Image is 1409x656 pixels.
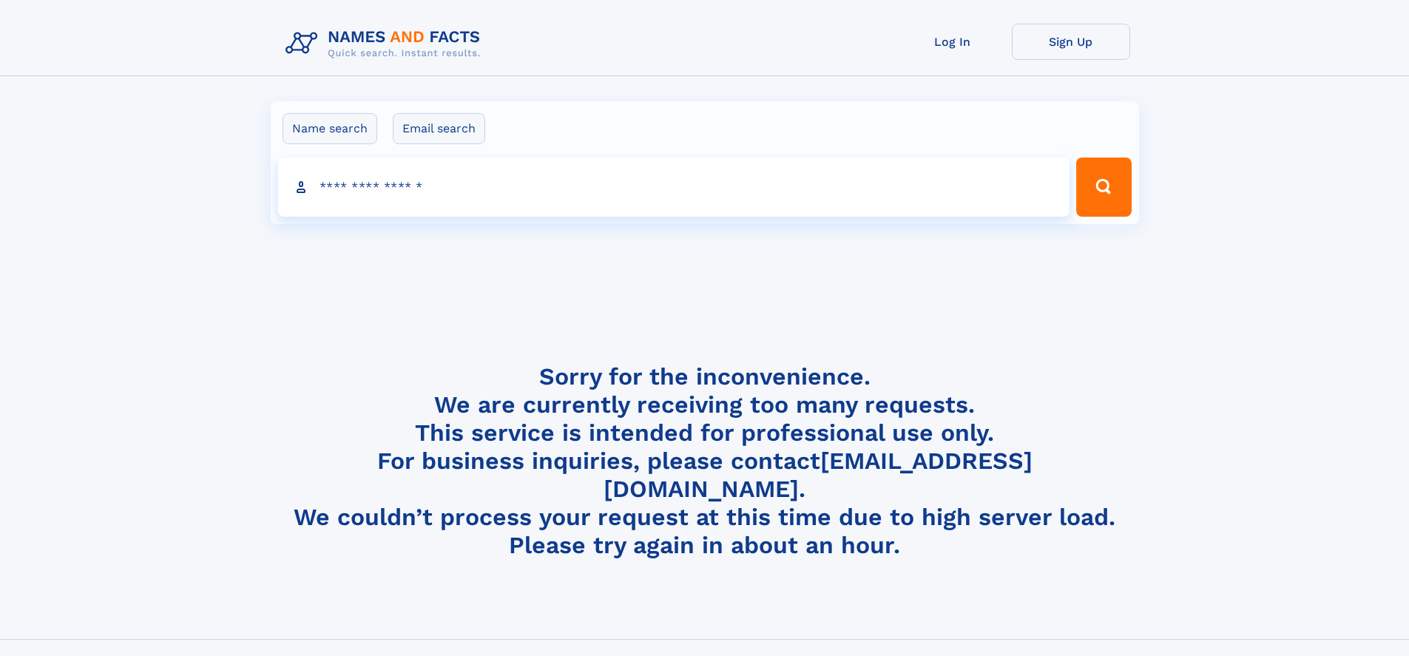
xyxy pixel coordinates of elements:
[604,447,1033,503] a: [EMAIL_ADDRESS][DOMAIN_NAME]
[278,158,1070,217] input: search input
[393,113,485,144] label: Email search
[280,362,1130,560] h4: Sorry for the inconvenience. We are currently receiving too many requests. This service is intend...
[1076,158,1131,217] button: Search Button
[280,24,493,64] img: Logo Names and Facts
[283,113,377,144] label: Name search
[893,24,1012,60] a: Log In
[1012,24,1130,60] a: Sign Up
